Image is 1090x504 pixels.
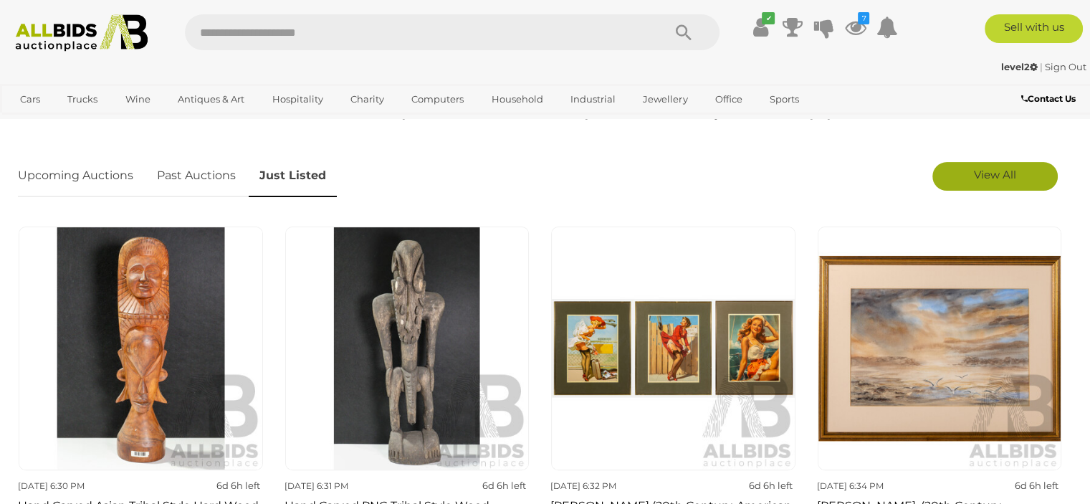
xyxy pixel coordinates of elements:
[844,14,866,40] a: 7
[1045,61,1086,72] a: Sign Out
[19,227,263,471] img: Hand Carved Asian Tribal Style Hard Wood Figure
[58,87,107,111] a: Trucks
[216,480,260,491] strong: 6d 6h left
[1001,61,1038,72] strong: level2
[285,478,402,494] div: [DATE] 6:31 PM
[932,162,1058,191] a: View All
[11,111,131,135] a: [GEOGRAPHIC_DATA]
[750,14,771,40] a: ✔
[8,14,156,52] img: Allbids.com.au
[762,12,775,24] i: ✔
[18,155,144,197] a: Upcoming Auctions
[1021,93,1076,104] b: Contact Us
[116,87,160,111] a: Wine
[146,155,247,197] a: Past Auctions
[402,87,473,111] a: Computers
[551,227,795,471] img: Gil Elvgren (20th Century, American, 1914-1980) & Artist Unknown, A Nice Catch, Luggage Mishap & ...
[1001,61,1040,72] a: level2
[285,227,530,471] img: Hand Carved PNG Tribal Style Wood Crocodile Deity Figure with Shell Detail
[817,478,934,494] div: [DATE] 6:34 PM
[1015,480,1058,491] strong: 6d 6h left
[858,12,869,24] i: 7
[263,87,333,111] a: Hospitality
[341,87,393,111] a: Charity
[482,480,526,491] strong: 6d 6h left
[749,480,793,491] strong: 6d 6h left
[974,168,1016,181] span: View All
[739,108,765,120] strong: Wine
[648,14,720,50] button: Search
[1040,61,1043,72] span: |
[249,155,337,197] a: Just Listed
[18,478,135,494] div: [DATE] 6:30 PM
[818,227,1062,471] img: Clif Buchanan, (20th Century, Australian), Seagulls, Nice Original Vintage Watercolour, 54 x 71 c...
[168,87,254,111] a: Antiques & Art
[561,87,625,111] a: Industrial
[634,87,697,111] a: Jewellery
[11,87,49,111] a: Cars
[706,87,752,111] a: Office
[674,108,720,120] strong: Jewellery
[985,14,1083,43] a: Sell with us
[482,87,553,111] a: Household
[650,108,671,120] strong: Cars
[550,478,668,494] div: [DATE] 6:32 PM
[1021,91,1079,107] a: Contact Us
[760,87,808,111] a: Sports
